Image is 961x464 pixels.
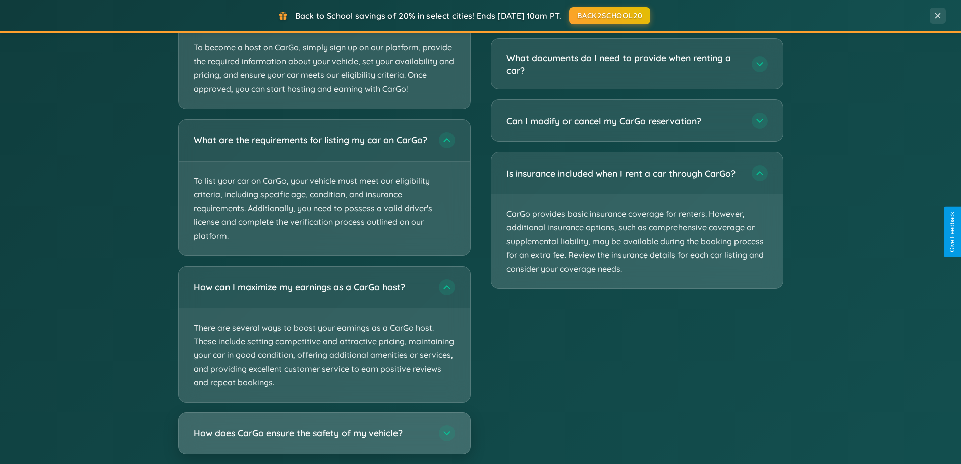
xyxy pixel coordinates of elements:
button: BACK2SCHOOL20 [569,7,650,24]
h3: Is insurance included when I rent a car through CarGo? [506,167,742,180]
p: CarGo provides basic insurance coverage for renters. However, additional insurance options, such ... [491,194,783,288]
h3: How does CarGo ensure the safety of my vehicle? [194,427,429,439]
span: Back to School savings of 20% in select cities! Ends [DATE] 10am PT. [295,11,561,21]
div: Give Feedback [949,212,956,252]
h3: What documents do I need to provide when renting a car? [506,51,742,76]
p: To become a host on CarGo, simply sign up on our platform, provide the required information about... [179,28,470,109]
h3: Can I modify or cancel my CarGo reservation? [506,115,742,127]
p: To list your car on CarGo, your vehicle must meet our eligibility criteria, including specific ag... [179,162,470,255]
h3: What are the requirements for listing my car on CarGo? [194,134,429,146]
h3: How can I maximize my earnings as a CarGo host? [194,281,429,293]
p: There are several ways to boost your earnings as a CarGo host. These include setting competitive ... [179,308,470,402]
